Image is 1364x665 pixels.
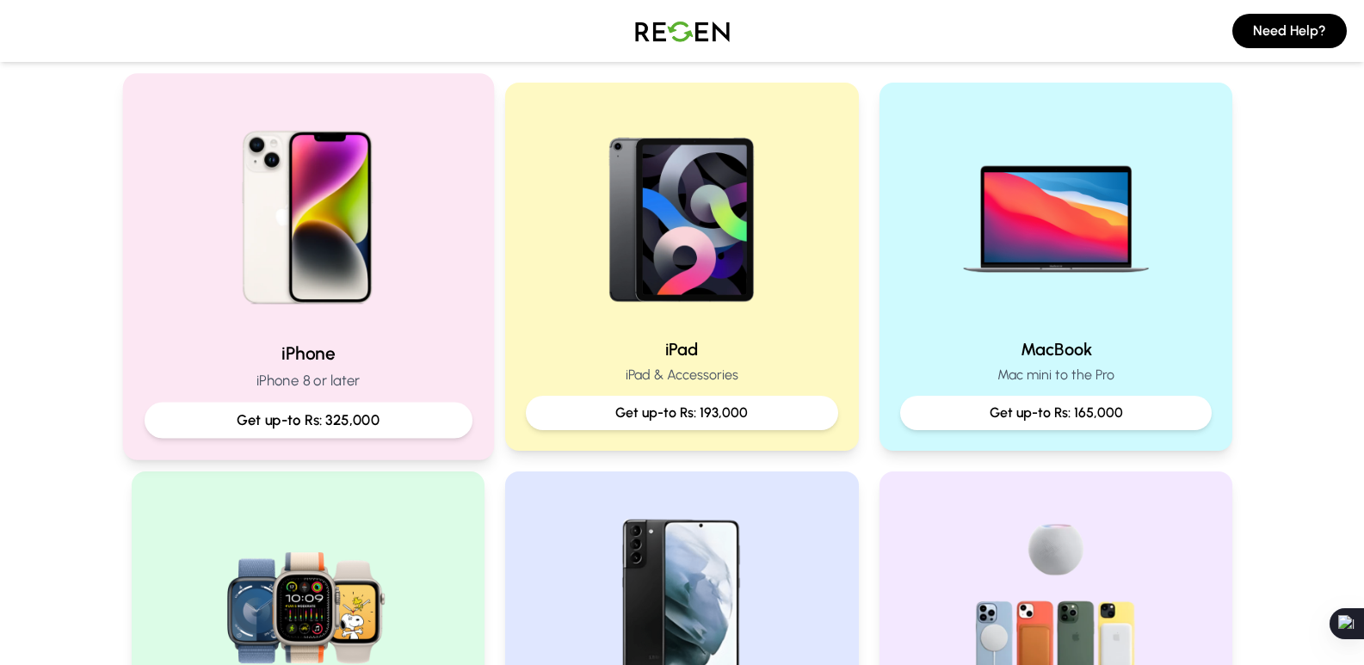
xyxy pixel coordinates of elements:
p: Get up-to Rs: 325,000 [158,409,457,431]
img: iPhone [192,95,423,327]
p: Get up-to Rs: 165,000 [914,403,1199,423]
h2: iPad [526,337,838,361]
p: Mac mini to the Pro [900,365,1213,385]
img: iPad [571,103,792,323]
h2: MacBook [900,337,1213,361]
p: iPad & Accessories [526,365,838,385]
p: iPhone 8 or later [144,370,472,391]
button: Need Help? [1232,14,1347,48]
img: Logo [622,7,743,55]
img: MacBook [946,103,1166,323]
h2: iPhone [144,341,472,366]
p: Get up-to Rs: 193,000 [540,403,824,423]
